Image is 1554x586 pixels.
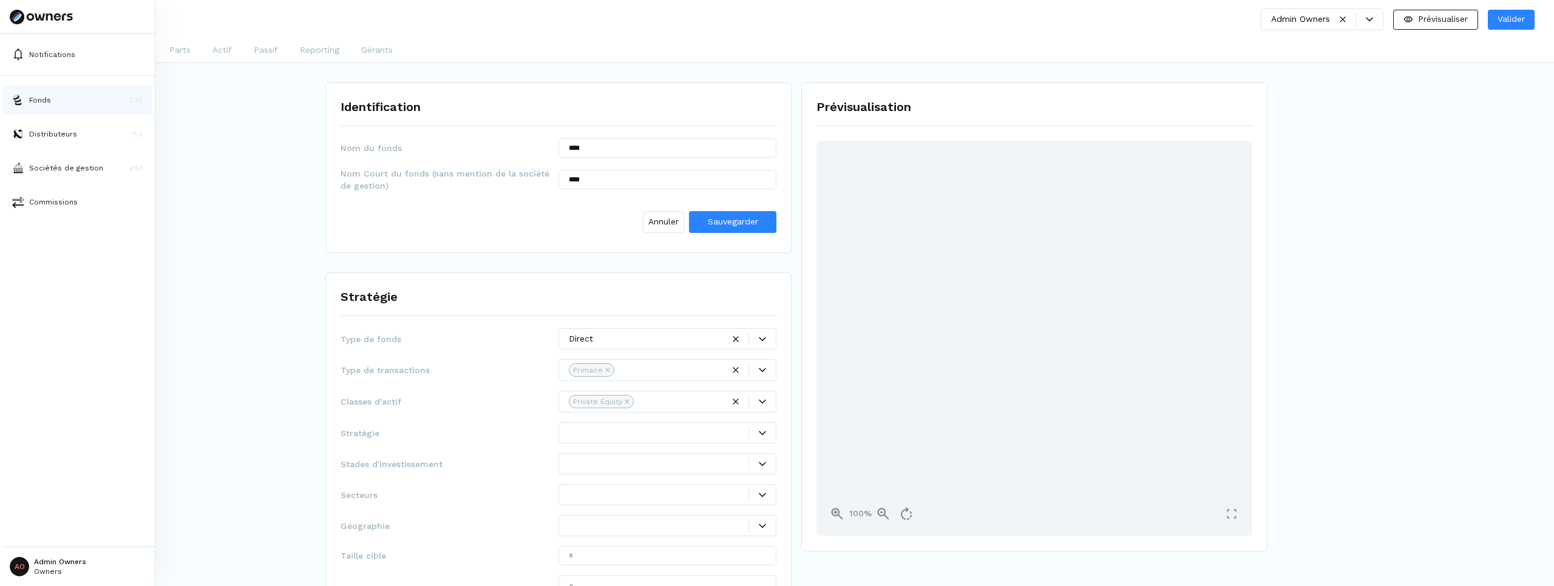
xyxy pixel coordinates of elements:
h1: Identification [341,98,421,116]
button: Actif [211,39,233,63]
img: funds [12,94,24,106]
button: Passif [253,39,279,63]
button: commissionsCommissions [2,187,152,217]
button: Parts [168,39,192,63]
span: AO [10,557,29,576]
button: fundsFonds530 [2,86,152,115]
button: Gérants [360,39,394,63]
span: Sauvegarder [708,217,758,226]
p: Reporting [300,44,339,56]
div: Private Equity [573,396,622,407]
button: asset-managersSociétés de gestion493 [2,153,152,183]
span: Stratégie [341,427,558,439]
span: Taille cible [341,550,558,562]
p: Commissions [29,197,78,207]
p: Sociétés de gestion [29,163,103,173]
img: commissions [12,196,24,208]
p: Distributeurs [29,129,77,140]
button: Sauvegarder [689,211,776,233]
span: Stades d'investissement [341,458,558,470]
div: Admin Owners [1271,13,1330,25]
p: Prévisualiser [1418,13,1468,25]
button: Annuler [643,211,684,233]
p: 530 [129,95,143,106]
p: Actif [212,44,232,56]
button: distributorsDistributeurs153 [2,120,152,149]
div: Primaire [573,365,603,376]
h1: Prévisualisation [816,98,1252,116]
div: Remove Primaire [605,368,610,372]
h1: Stratégie [341,288,398,306]
p: 493 [129,163,143,173]
button: Prévisualiser [1393,10,1478,30]
span: Nom du fonds [341,142,558,154]
span: Nom Court du fonds (sans mention de la société de gestion) [341,167,558,192]
p: Gérants [361,44,393,56]
span: Classes d'actif [341,396,558,408]
span: Géographie [341,520,558,532]
p: Fonds [29,95,51,106]
div: Remove Private Equity [625,399,629,404]
p: Admin Owners [34,558,86,565]
span: Type de transactions [341,364,558,376]
p: Parts [169,44,191,56]
p: Owners [34,568,86,575]
img: asset-managers [12,162,24,174]
p: Notifications [29,49,75,60]
button: Notifications [2,40,152,69]
img: distributors [12,128,24,140]
span: Secteurs [341,489,558,501]
button: Valider [1488,10,1535,30]
p: 153 [132,129,143,140]
p: Passif [254,44,278,56]
button: Reporting [299,39,341,63]
span: Type de fonds [341,333,558,345]
p: Valider [1498,13,1525,25]
span: Annuler [648,215,679,228]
